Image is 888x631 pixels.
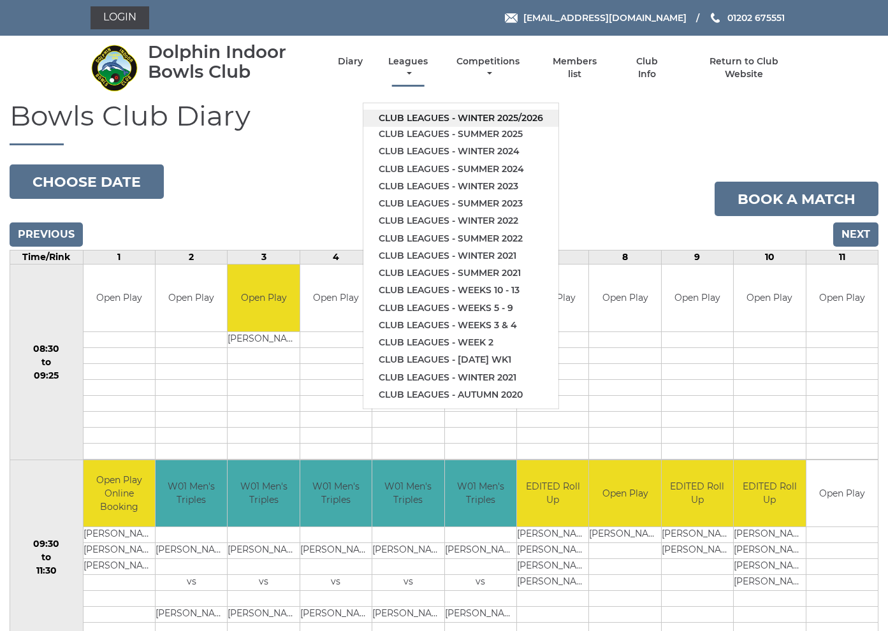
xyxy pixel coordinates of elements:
a: Club leagues - Weeks 3 & 4 [363,317,558,334]
td: [PERSON_NAME] [734,575,805,591]
td: Open Play [228,265,299,331]
img: Dolphin Indoor Bowls Club [91,44,138,92]
td: [PERSON_NAME] [662,527,733,543]
td: vs [156,575,227,591]
a: Diary [338,55,363,68]
td: [PERSON_NAME] [372,543,444,559]
td: [PERSON_NAME] [84,527,155,543]
td: EDITED Roll Up [517,460,588,527]
td: EDITED Roll Up [734,460,805,527]
td: [PERSON_NAME] [84,543,155,559]
td: [PERSON_NAME] [734,543,805,559]
button: Choose date [10,164,164,199]
td: [PERSON_NAME] [156,607,227,623]
span: [EMAIL_ADDRESS][DOMAIN_NAME] [523,12,687,24]
a: Club leagues - Winter 2021 [363,369,558,386]
span: 01202 675551 [727,12,785,24]
td: [PERSON_NAME] [734,559,805,575]
a: Leagues [385,55,431,80]
td: Open Play [589,265,660,331]
div: Dolphin Indoor Bowls Club [148,42,316,82]
td: Open Play [300,265,372,331]
a: Club leagues - Summer 2025 [363,126,558,143]
a: Club leagues - Winter 2023 [363,178,558,195]
td: 4 [300,250,372,265]
a: Club leagues - Summer 2023 [363,195,558,212]
td: [PERSON_NAME] [84,559,155,575]
td: 1 [83,250,155,265]
td: W01 Men's Triples [228,460,299,527]
td: Open Play [84,265,155,331]
td: 11 [806,250,878,265]
td: Open Play [806,460,878,527]
a: Club leagues - Winter 2024 [363,143,558,160]
td: vs [445,575,516,591]
td: [PERSON_NAME] [517,559,588,575]
a: Club leagues - Winter 2025/2026 [363,110,558,127]
td: [PERSON_NAME] [662,543,733,559]
td: [PERSON_NAME] [445,607,516,623]
td: [PERSON_NAME] [517,543,588,559]
a: Login [91,6,149,29]
a: Club leagues - Weeks 5 - 9 [363,300,558,317]
td: [PERSON_NAME] [228,543,299,559]
a: Book a match [715,182,878,216]
td: [PERSON_NAME] [589,527,660,543]
td: [PERSON_NAME] [300,607,372,623]
a: Club leagues - [DATE] wk1 [363,351,558,368]
td: vs [372,575,444,591]
td: Open Play [734,265,805,331]
a: Club leagues - Summer 2024 [363,161,558,178]
td: Open Play [589,460,660,527]
a: Club Info [627,55,668,80]
a: Club leagues - Autumn 2020 [363,386,558,403]
td: W01 Men's Triples [372,460,444,527]
td: [PERSON_NAME] [156,543,227,559]
img: Email [505,13,518,23]
td: Open Play Online Booking [84,460,155,527]
td: 8 [589,250,661,265]
a: Club leagues - Winter 2021 [363,247,558,265]
td: W01 Men's Triples [156,460,227,527]
td: Open Play [806,265,878,331]
td: W01 Men's Triples [300,460,372,527]
a: Members list [545,55,604,80]
h1: Bowls Club Diary [10,100,878,145]
td: Time/Rink [10,250,84,265]
td: 9 [661,250,733,265]
td: 10 [734,250,806,265]
td: vs [228,575,299,591]
a: Club leagues - Winter 2022 [363,212,558,229]
a: Competitions [454,55,523,80]
td: [PERSON_NAME] [734,527,805,543]
td: EDITED Roll Up [662,460,733,527]
td: 3 [228,250,300,265]
td: Open Play [156,265,227,331]
ul: Leagues [363,103,559,409]
td: 08:30 to 09:25 [10,265,84,460]
a: Club leagues - Week 2 [363,334,558,351]
td: W01 Men's Triples [445,460,516,527]
a: Email [EMAIL_ADDRESS][DOMAIN_NAME] [505,11,687,25]
a: Club leagues - Weeks 10 - 13 [363,282,558,299]
td: 2 [155,250,227,265]
td: [PERSON_NAME] [517,527,588,543]
input: Next [833,222,878,247]
td: [PERSON_NAME] [228,607,299,623]
a: Phone us 01202 675551 [709,11,785,25]
td: [PERSON_NAME] [300,543,372,559]
td: [PERSON_NAME] [372,607,444,623]
td: [PERSON_NAME] [228,331,299,347]
a: Return to Club Website [690,55,797,80]
a: Club leagues - Summer 2021 [363,265,558,282]
td: [PERSON_NAME] [445,543,516,559]
td: vs [300,575,372,591]
td: Open Play [662,265,733,331]
input: Previous [10,222,83,247]
a: Club leagues - Summer 2022 [363,230,558,247]
td: [PERSON_NAME] [517,575,588,591]
img: Phone us [711,13,720,23]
